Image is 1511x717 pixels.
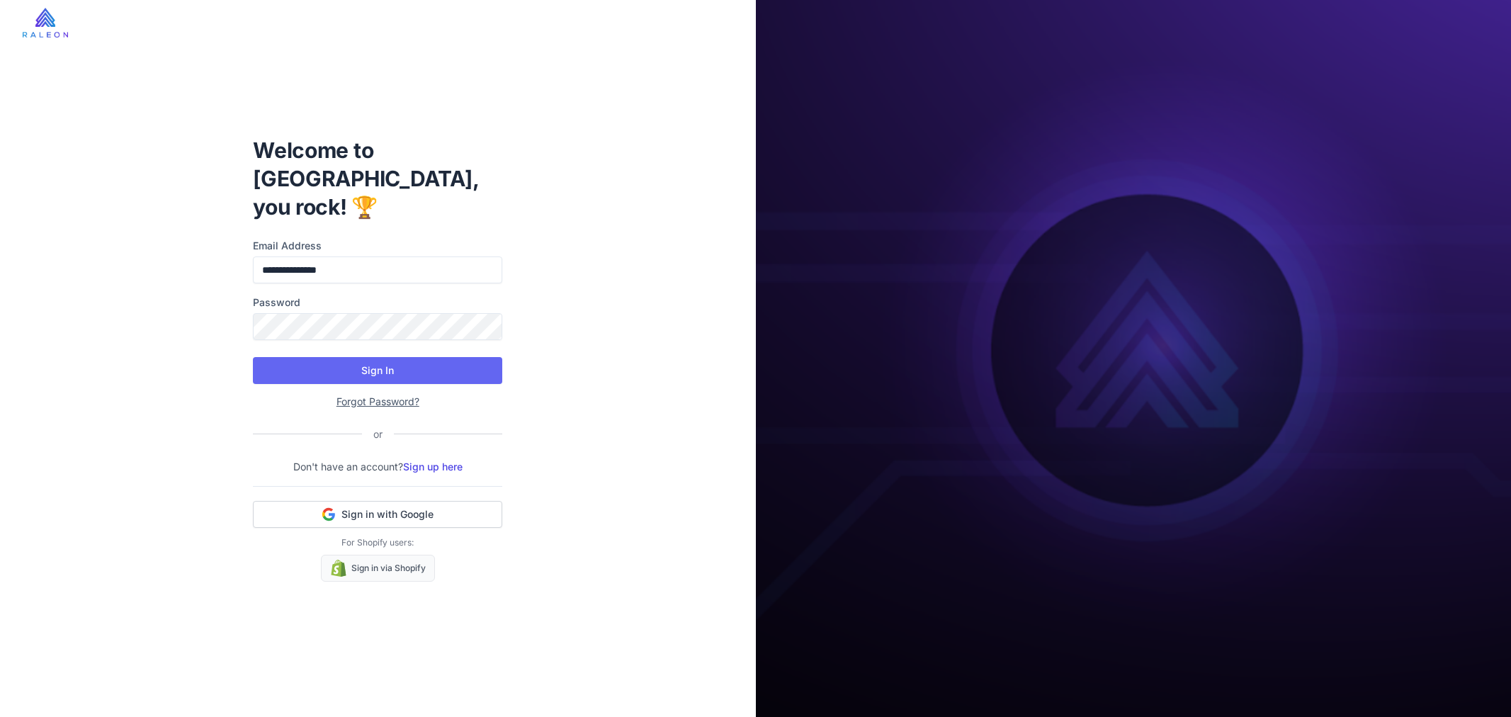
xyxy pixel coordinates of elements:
[403,461,463,473] a: Sign up here
[336,395,419,407] a: Forgot Password?
[253,501,502,528] button: Sign in with Google
[253,459,502,475] p: Don't have an account?
[253,238,502,254] label: Email Address
[321,555,435,582] a: Sign in via Shopify
[23,8,68,38] img: raleon-logo-whitebg.9aac0268.jpg
[362,427,394,442] div: or
[253,536,502,549] p: For Shopify users:
[341,507,434,521] span: Sign in with Google
[253,295,502,310] label: Password
[253,357,502,384] button: Sign In
[253,136,502,221] h1: Welcome to [GEOGRAPHIC_DATA], you rock! 🏆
